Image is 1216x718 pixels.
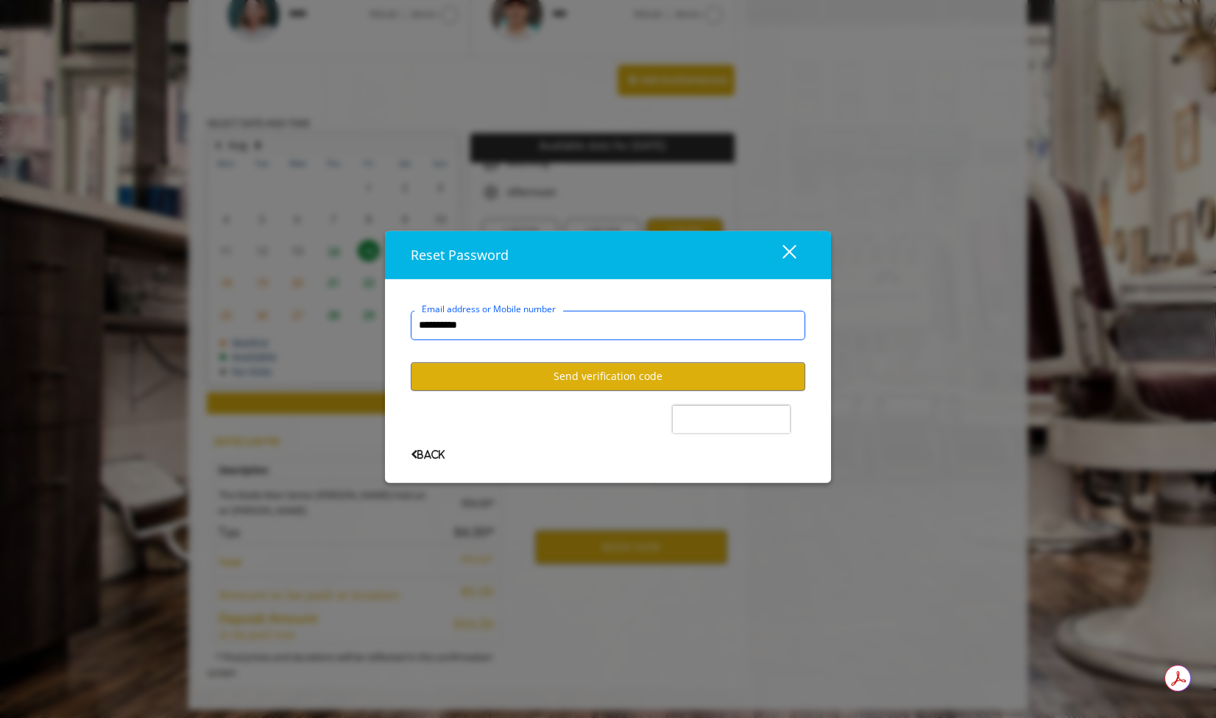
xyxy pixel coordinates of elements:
[411,450,445,460] span: Back
[411,246,509,264] span: Reset Password
[411,311,805,340] input: Email address or Mobile number
[673,406,790,433] iframe: reCAPTCHA
[411,362,805,391] button: Send verification code
[766,244,795,266] div: close dialog
[414,302,563,316] label: Email address or Mobile number
[755,239,805,270] button: close dialog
